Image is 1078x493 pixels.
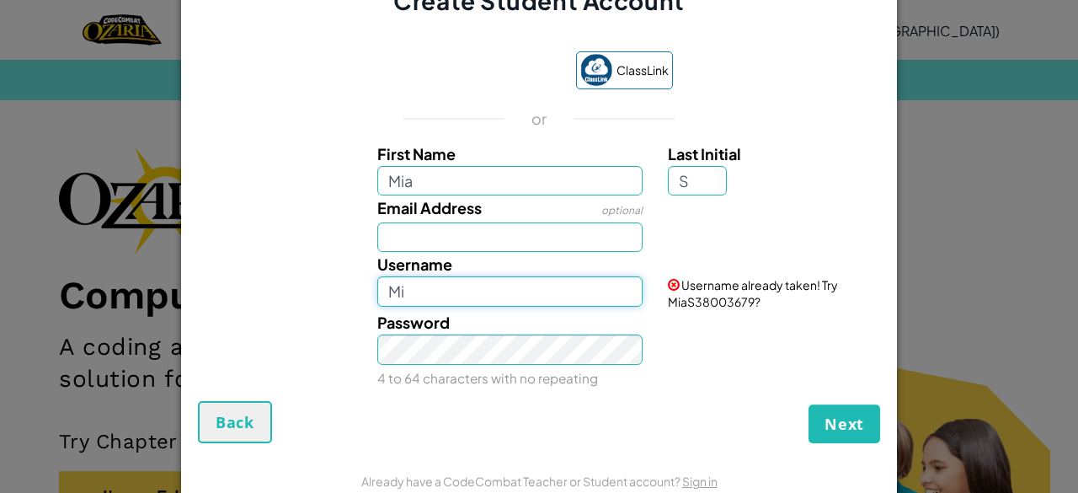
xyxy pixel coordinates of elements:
[377,144,456,163] span: First Name
[377,198,482,217] span: Email Address
[531,109,547,129] p: or
[682,474,718,489] a: Sign in
[668,277,838,309] span: Username already taken! Try MiaS38003679?
[668,144,741,163] span: Last Initial
[808,405,880,443] button: Next
[198,401,272,443] button: Back
[216,412,254,432] span: Back
[377,255,452,274] span: Username
[397,53,568,90] iframe: Sign in with Google Button
[377,370,598,386] small: 4 to 64 characters with no repeating
[825,414,864,434] span: Next
[601,204,643,217] span: optional
[377,313,450,332] span: Password
[580,54,612,86] img: classlink-logo-small.png
[361,474,682,489] span: Already have a CodeCombat Teacher or Student account?
[616,58,669,83] span: ClassLink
